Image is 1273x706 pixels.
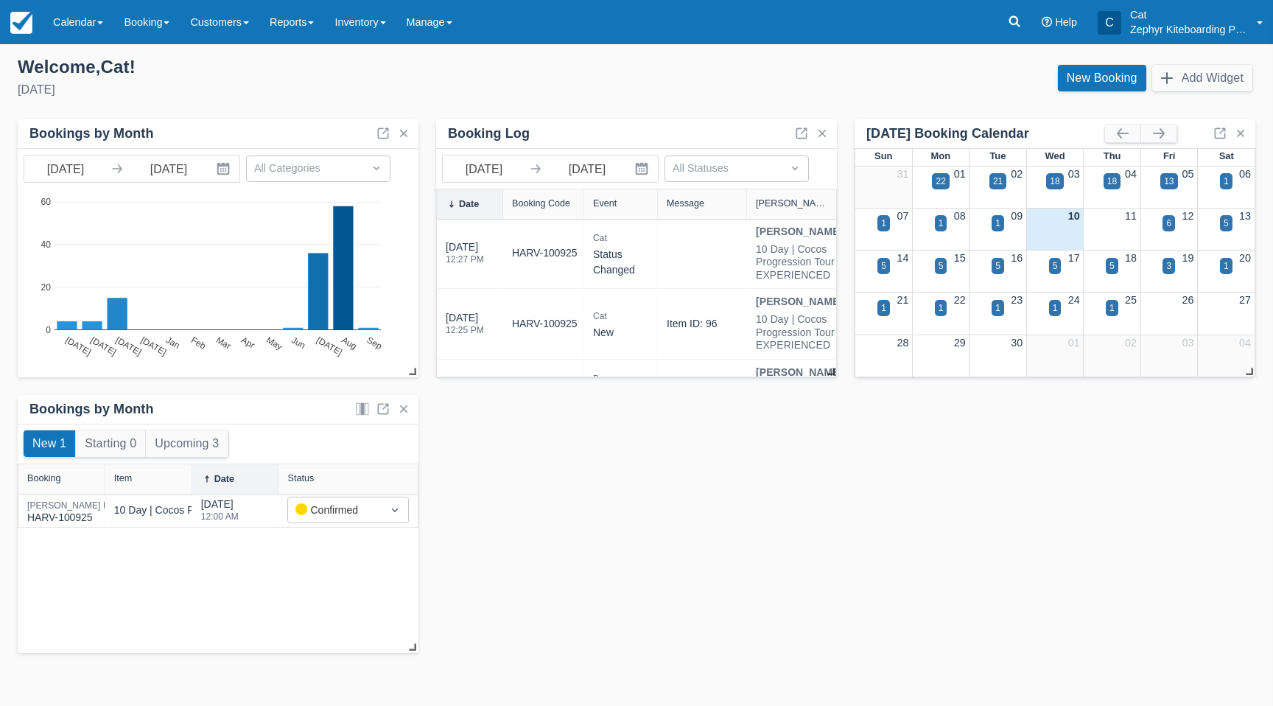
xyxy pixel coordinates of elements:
div: Date [214,474,234,484]
div: Bookings by Month [29,125,154,142]
div: Booking Log [448,125,530,142]
div: 5 [995,259,1000,273]
div: [DATE] [446,240,484,273]
span: status changed [593,248,635,276]
div: 3 [1166,259,1171,273]
a: 21 [897,294,908,306]
a: 02 [1125,337,1137,349]
a: 06 [1239,168,1251,180]
div: 1 [1109,301,1115,315]
a: 25 [1125,294,1137,306]
span: Help [1055,16,1077,28]
div: Welcome , Cat ! [18,56,625,78]
button: Interact with the calendar and add the check-in date for your trip. [210,155,239,182]
span: new [593,326,614,338]
button: Upcoming 3 [146,430,228,457]
div: 6 [1166,217,1171,230]
div: Cat [593,229,648,247]
div: 12:00 AM [201,512,239,521]
div: [PERSON_NAME]/Item [756,198,827,209]
div: 1 [1224,259,1229,273]
input: Start Date [24,155,107,182]
a: New Booking [1058,65,1146,91]
div: 5 [1109,259,1115,273]
div: 5 [881,259,886,273]
button: Interact with the calendar and add the check-in date for your trip. [628,155,658,182]
a: 04 [1239,337,1251,349]
button: Add Widget [1152,65,1252,91]
div: 18 [1107,175,1117,188]
a: 28 [897,337,908,349]
img: checkfront-main-nav-mini-logo.png [10,12,32,34]
strong: [PERSON_NAME] [756,366,843,378]
div: Ben [593,370,648,388]
div: 12:25 PM [446,326,484,335]
p: Cat [1130,7,1248,22]
strong: [PERSON_NAME] [756,296,843,307]
span: Sat [1219,150,1234,161]
a: 02 [1011,168,1023,180]
div: Status [287,473,314,483]
p: Zephyr Kiteboarding Pty Ltd [1130,22,1248,37]
a: 31 [897,168,908,180]
div: Booking [27,473,61,483]
a: 23 [1011,294,1023,306]
a: 20 [1239,252,1251,264]
a: 17 [1068,252,1080,264]
div: 13 [1164,175,1174,188]
a: 03 [1182,337,1194,349]
div: 1 [939,301,944,315]
a: 26 [1182,294,1194,306]
span: Dropdown icon [387,503,402,517]
a: 11 [1125,210,1137,222]
a: 03 [1068,168,1080,180]
a: 14 [897,252,908,264]
div: 1 [881,301,886,315]
div: 1 [1053,301,1058,315]
div: Message [667,198,704,209]
a: 16 [1011,252,1023,264]
span: Wed [1045,150,1065,161]
span: Dropdown icon [369,161,384,175]
div: 1 [881,217,886,230]
a: 09 [1011,210,1023,222]
a: 22 [954,294,966,306]
div: Item [114,473,133,483]
span: Mon [931,150,951,161]
div: Confirmed [295,502,374,518]
div: 1 [995,217,1000,230]
a: 04 [1125,168,1137,180]
div: 10 Day | Cocos Progression Tour - EXPERIENCED [756,313,843,352]
div: 10 Day | Cocos Progression Tour - EXPERIENCED [114,503,348,518]
a: 30 [1011,337,1023,349]
a: 01 [954,168,966,180]
input: End Date [546,155,628,182]
a: 07 [897,210,908,222]
div: 12:27 PM [446,255,484,264]
a: 08 [954,210,966,222]
input: Start Date [443,155,525,182]
div: Booking Code [512,198,570,209]
a: 10 [1068,210,1080,222]
i: Help [1042,17,1052,27]
a: 19 [1182,252,1194,264]
a: 15 [954,252,966,264]
span: Tue [989,150,1006,161]
div: Cat [593,307,614,325]
div: Event [593,198,617,209]
div: HARV-100925 [27,501,119,525]
a: 18 [1125,252,1137,264]
input: End Date [127,155,210,182]
span: Fri [1163,150,1176,161]
a: [PERSON_NAME] LawHARV-100925 [27,507,119,514]
span: Dropdown icon [788,161,802,175]
a: 01 [1068,337,1080,349]
div: 18 [1050,175,1059,188]
div: 5 [1053,259,1058,273]
div: [DATE] Booking Calendar [866,125,1105,142]
a: 05 [1182,168,1194,180]
a: 27 [1239,294,1251,306]
span: Sun [874,150,892,161]
a: HARV-100925 [512,316,577,332]
div: 1 [995,301,1000,315]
